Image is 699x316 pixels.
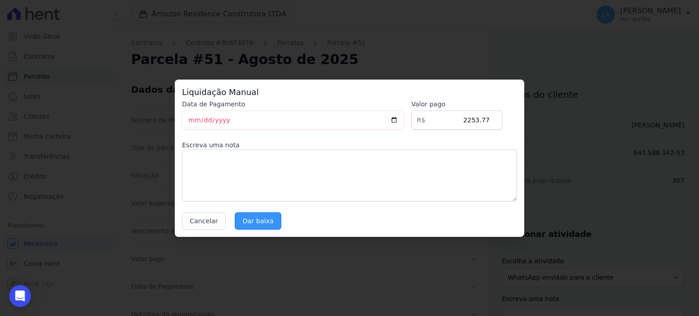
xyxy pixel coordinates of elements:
[182,87,517,98] h3: Liquidação Manual
[182,140,517,150] label: Escreva uma nota
[235,212,281,230] input: Dar baixa
[182,100,404,109] label: Data de Pagamento
[411,100,502,109] label: Valor pago
[182,212,226,230] button: Cancelar
[9,285,31,307] div: Open Intercom Messenger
